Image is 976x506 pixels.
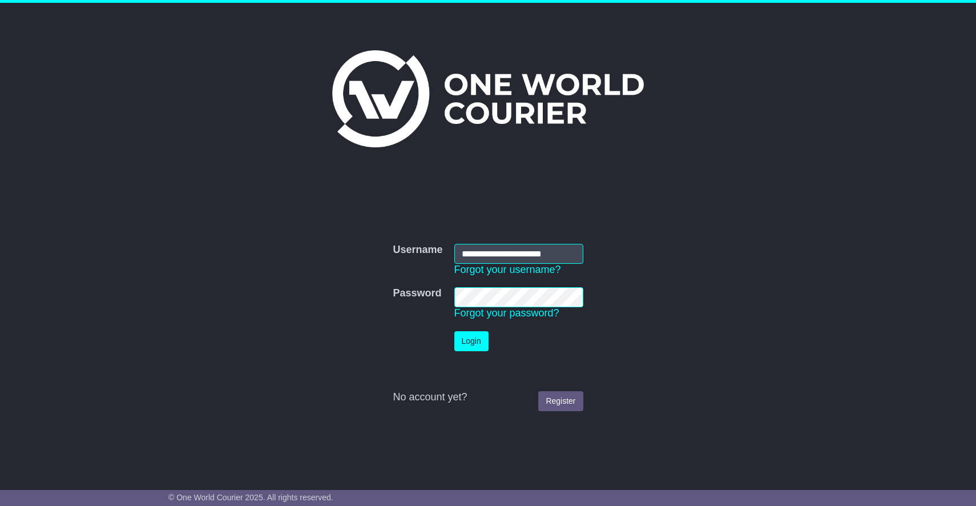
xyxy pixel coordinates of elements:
[168,493,333,502] span: © One World Courier 2025. All rights reserved.
[538,391,583,411] a: Register
[454,264,561,275] a: Forgot your username?
[454,307,559,319] a: Forgot your password?
[393,391,583,404] div: No account yet?
[454,331,489,351] button: Login
[393,244,442,256] label: Username
[332,50,644,147] img: One World
[393,287,441,300] label: Password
